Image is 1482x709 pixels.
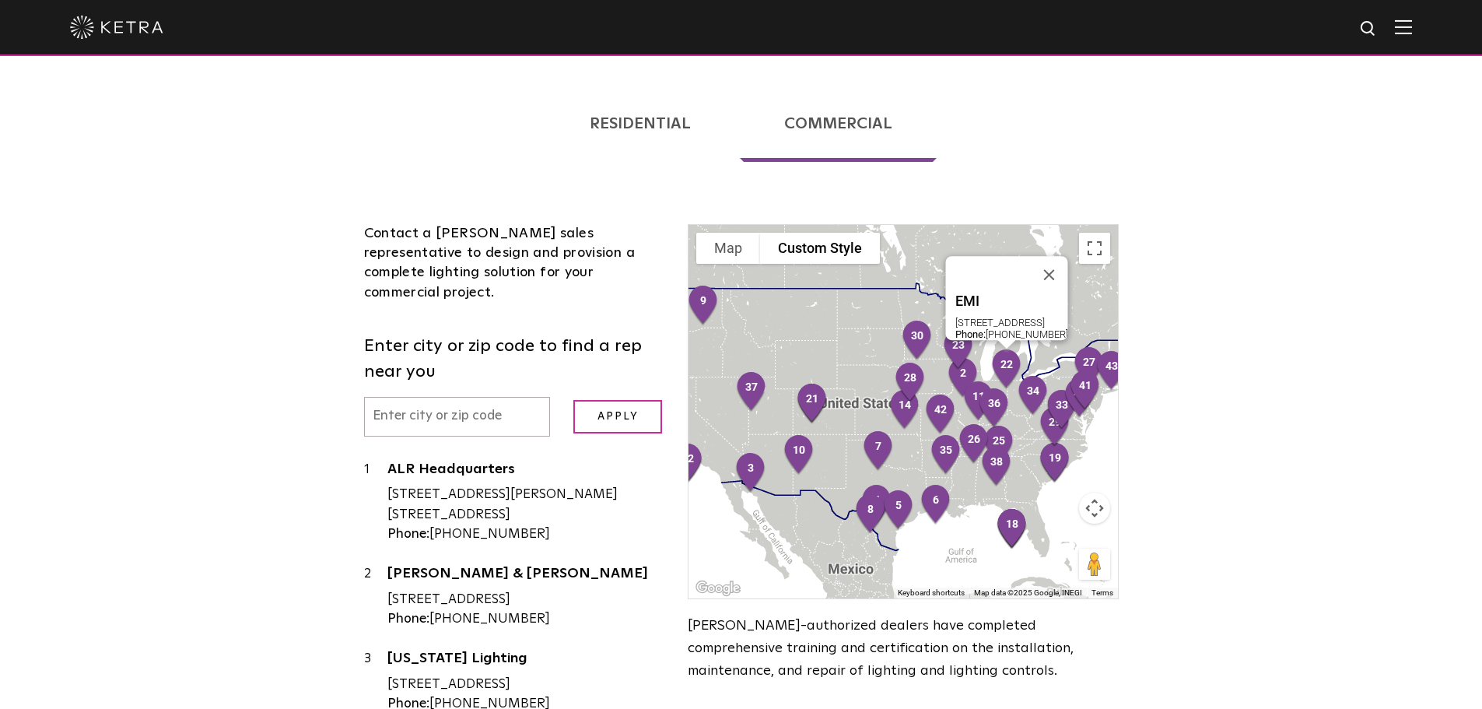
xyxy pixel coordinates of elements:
[848,487,893,542] div: 8
[1063,363,1108,418] div: 41
[740,86,937,162] a: Commercial
[728,446,773,500] div: 3
[665,437,710,491] div: 32
[955,317,1067,328] div: [STREET_ADDRESS]
[955,328,1067,340] div: [PHONE_NUMBER]
[70,16,163,39] img: ketra-logo-2019-white
[387,609,665,630] div: [PHONE_NUMBER]
[776,428,822,483] div: 10
[681,279,726,333] div: 9
[760,233,880,264] button: Custom Style
[923,428,969,483] div: 35
[941,351,986,405] div: 2
[955,328,985,340] strong: Phone:
[692,578,744,598] img: Google
[387,590,665,610] div: [STREET_ADDRESS]
[387,675,665,695] div: [STREET_ADDRESS]
[1032,400,1077,455] div: 29
[573,400,662,433] input: Apply
[545,86,735,162] a: Residential
[984,342,1029,397] div: 22
[729,365,774,419] div: 37
[387,528,429,541] strong: Phone:
[387,651,665,671] a: [US_STATE] Lighting
[790,377,835,431] div: 21
[387,485,665,525] div: [STREET_ADDRESS][PERSON_NAME] [STREET_ADDRESS]
[387,567,665,586] a: [PERSON_NAME] & [PERSON_NAME]
[364,460,387,545] div: 1
[364,397,551,437] input: Enter city or zip code
[1395,19,1412,34] img: Hamburger%20Nav.svg
[974,440,1019,494] div: 38
[1359,19,1379,39] img: search icon
[387,462,665,482] a: ALR Headquarters
[936,323,981,377] div: 23
[976,419,1021,473] div: 25
[854,478,899,532] div: 4
[918,388,963,442] div: 42
[1057,371,1102,426] div: 40
[387,612,429,626] strong: Phone:
[692,578,744,598] a: Open this area in Google Maps (opens a new window)
[990,502,1035,556] div: 18
[1089,344,1134,398] div: 43
[364,564,387,630] div: 2
[364,334,665,385] label: Enter city or zip code to find a rep near you
[913,478,958,532] div: 6
[1079,549,1110,580] button: Drag Pegman onto the map to open Street View
[1032,436,1077,490] div: 19
[1079,233,1110,264] button: Toggle fullscreen view
[387,525,665,545] div: [PHONE_NUMBER]
[876,483,921,538] div: 5
[895,314,940,368] div: 30
[856,424,901,479] div: 7
[898,588,965,598] button: Keyboard shortcuts
[888,356,933,410] div: 28
[955,293,1067,313] a: EMI
[364,224,665,303] div: Contact a [PERSON_NAME] sales representative to design and provision a complete lighting solution...
[688,615,1118,682] p: [PERSON_NAME]-authorized dealers have completed comprehensive training and certification on the i...
[1079,493,1110,524] button: Map camera controls
[974,588,1082,597] span: Map data ©2025 Google, INEGI
[1067,340,1112,395] div: 27
[696,233,760,264] button: Show street map
[1011,369,1056,423] div: 34
[1030,256,1067,293] button: Close
[972,381,1017,436] div: 36
[882,383,927,437] div: 14
[1091,588,1113,597] a: Terms (opens in new tab)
